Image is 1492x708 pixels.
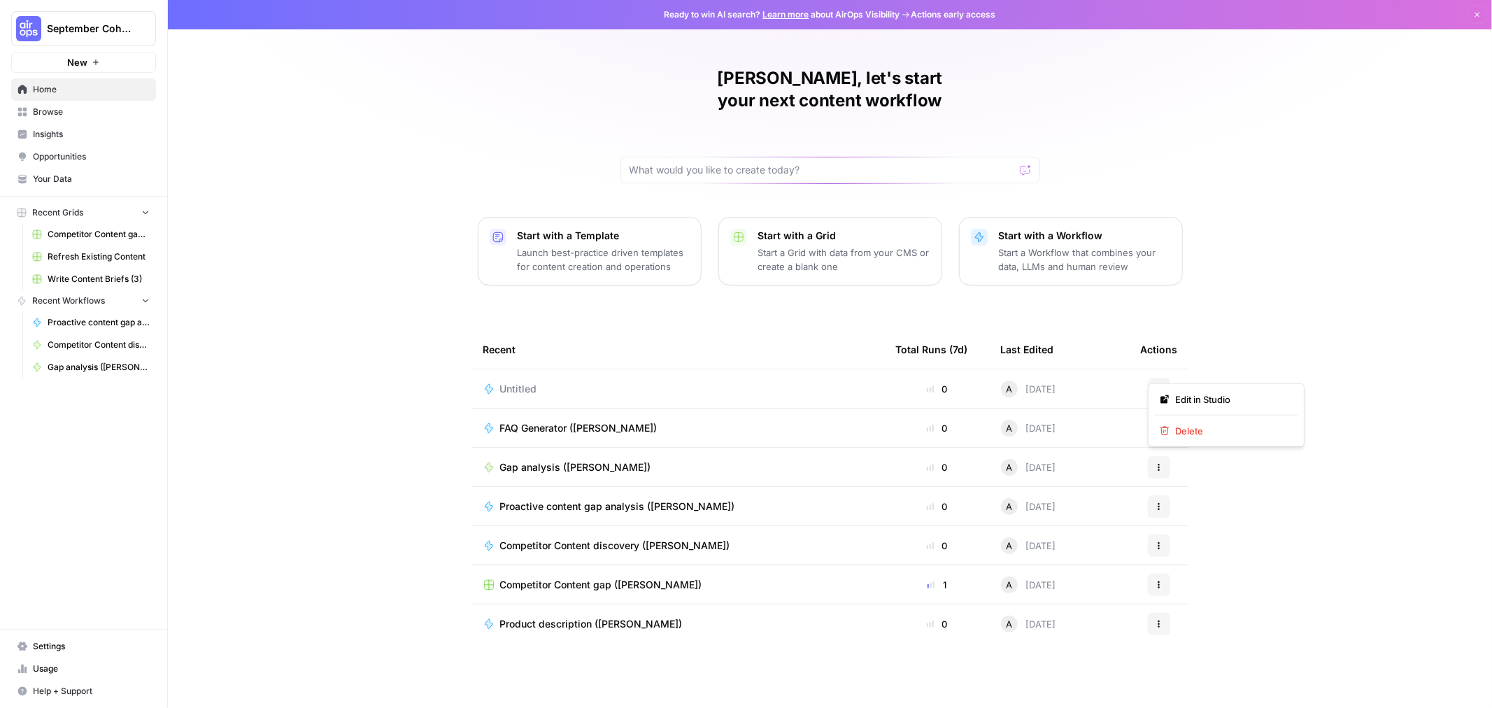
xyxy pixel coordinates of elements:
[1001,616,1056,632] div: [DATE]
[1001,576,1056,593] div: [DATE]
[1006,500,1012,514] span: A
[32,295,105,307] span: Recent Workflows
[11,290,156,311] button: Recent Workflows
[11,635,156,658] a: Settings
[33,106,150,118] span: Browse
[758,229,930,243] p: Start with a Grid
[1001,537,1056,554] div: [DATE]
[11,168,156,190] a: Your Data
[896,460,979,474] div: 0
[26,223,156,246] a: Competitor Content gap ([PERSON_NAME])
[1001,381,1056,397] div: [DATE]
[26,311,156,334] a: Proactive content gap analysis ([PERSON_NAME])
[483,539,874,553] a: Competitor Content discovery ([PERSON_NAME])
[483,500,874,514] a: Proactive content gap analysis ([PERSON_NAME])
[483,617,874,631] a: Product description ([PERSON_NAME])
[896,421,979,435] div: 0
[1001,498,1056,515] div: [DATE]
[48,361,150,374] span: Gap analysis ([PERSON_NAME])
[48,250,150,263] span: Refresh Existing Content
[11,658,156,680] a: Usage
[33,663,150,675] span: Usage
[48,339,150,351] span: Competitor Content discovery
[11,146,156,168] a: Opportunities
[33,128,150,141] span: Insights
[1175,392,1287,406] span: Edit in Studio
[718,217,942,285] button: Start with a GridStart a Grid with data from your CMS or create a blank one
[11,52,156,73] button: New
[11,680,156,702] button: Help + Support
[33,150,150,163] span: Opportunities
[483,460,874,474] a: Gap analysis ([PERSON_NAME])
[500,539,730,553] span: Competitor Content discovery ([PERSON_NAME])
[1001,330,1054,369] div: Last Edited
[48,228,150,241] span: Competitor Content gap ([PERSON_NAME])
[26,246,156,268] a: Refresh Existing Content
[518,229,690,243] p: Start with a Template
[896,382,979,396] div: 0
[758,246,930,274] p: Start a Grid with data from your CMS or create a blank one
[11,202,156,223] button: Recent Grids
[33,640,150,653] span: Settings
[896,330,968,369] div: Total Runs (7d)
[665,8,900,21] span: Ready to win AI search? about AirOps Visibility
[896,578,979,592] div: 1
[16,16,41,41] img: September Cohort Logo
[518,246,690,274] p: Launch best-practice driven templates for content creation and operations
[620,67,1040,112] h1: [PERSON_NAME], let's start your next content workflow
[67,55,87,69] span: New
[500,382,537,396] span: Untitled
[11,101,156,123] a: Browse
[32,206,83,219] span: Recent Grids
[500,500,735,514] span: Proactive content gap analysis ([PERSON_NAME])
[33,173,150,185] span: Your Data
[999,229,1171,243] p: Start with a Workflow
[47,22,132,36] span: September Cohort
[1141,330,1178,369] div: Actions
[33,83,150,96] span: Home
[33,685,150,698] span: Help + Support
[11,11,156,46] button: Workspace: September Cohort
[500,460,651,474] span: Gap analysis ([PERSON_NAME])
[26,268,156,290] a: Write Content Briefs (3)
[999,246,1171,274] p: Start a Workflow that combines your data, LLMs and human review
[1001,420,1056,437] div: [DATE]
[500,617,683,631] span: Product description ([PERSON_NAME])
[763,9,809,20] a: Learn more
[48,273,150,285] span: Write Content Briefs (3)
[483,578,874,592] a: Competitor Content gap ([PERSON_NAME])
[896,500,979,514] div: 0
[1001,459,1056,476] div: [DATE]
[1006,382,1012,396] span: A
[11,78,156,101] a: Home
[483,421,874,435] a: FAQ Generator ([PERSON_NAME])
[896,539,979,553] div: 0
[1006,460,1012,474] span: A
[26,334,156,356] a: Competitor Content discovery
[630,163,1014,177] input: What would you like to create today?
[896,617,979,631] div: 0
[483,382,874,396] a: Untitled
[478,217,702,285] button: Start with a TemplateLaunch best-practice driven templates for content creation and operations
[500,578,702,592] span: Competitor Content gap ([PERSON_NAME])
[1175,424,1287,438] span: Delete
[26,356,156,378] a: Gap analysis ([PERSON_NAME])
[483,330,874,369] div: Recent
[1006,421,1012,435] span: A
[500,421,658,435] span: FAQ Generator ([PERSON_NAME])
[1006,617,1012,631] span: A
[911,8,996,21] span: Actions early access
[48,316,150,329] span: Proactive content gap analysis ([PERSON_NAME])
[1006,578,1012,592] span: A
[959,217,1183,285] button: Start with a WorkflowStart a Workflow that combines your data, LLMs and human review
[1006,539,1012,553] span: A
[11,123,156,146] a: Insights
